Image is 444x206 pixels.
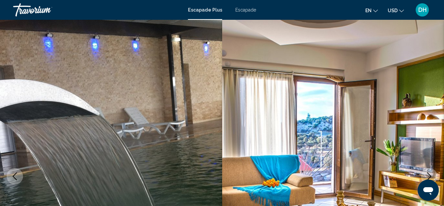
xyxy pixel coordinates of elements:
font: DH [418,6,427,13]
button: Schimbați moneda [388,6,404,15]
a: Escapade [235,7,256,13]
button: Next image [421,168,437,185]
a: Escapade Plus [188,7,222,13]
button: Schimbați limba [365,6,378,15]
iframe: Buton lansare fereastră mesagerie [418,180,439,201]
button: Meniu utilizator [414,3,431,17]
a: Travorium [13,3,181,16]
font: USD [388,8,398,13]
font: en [365,8,372,13]
button: Previous image [7,168,23,185]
